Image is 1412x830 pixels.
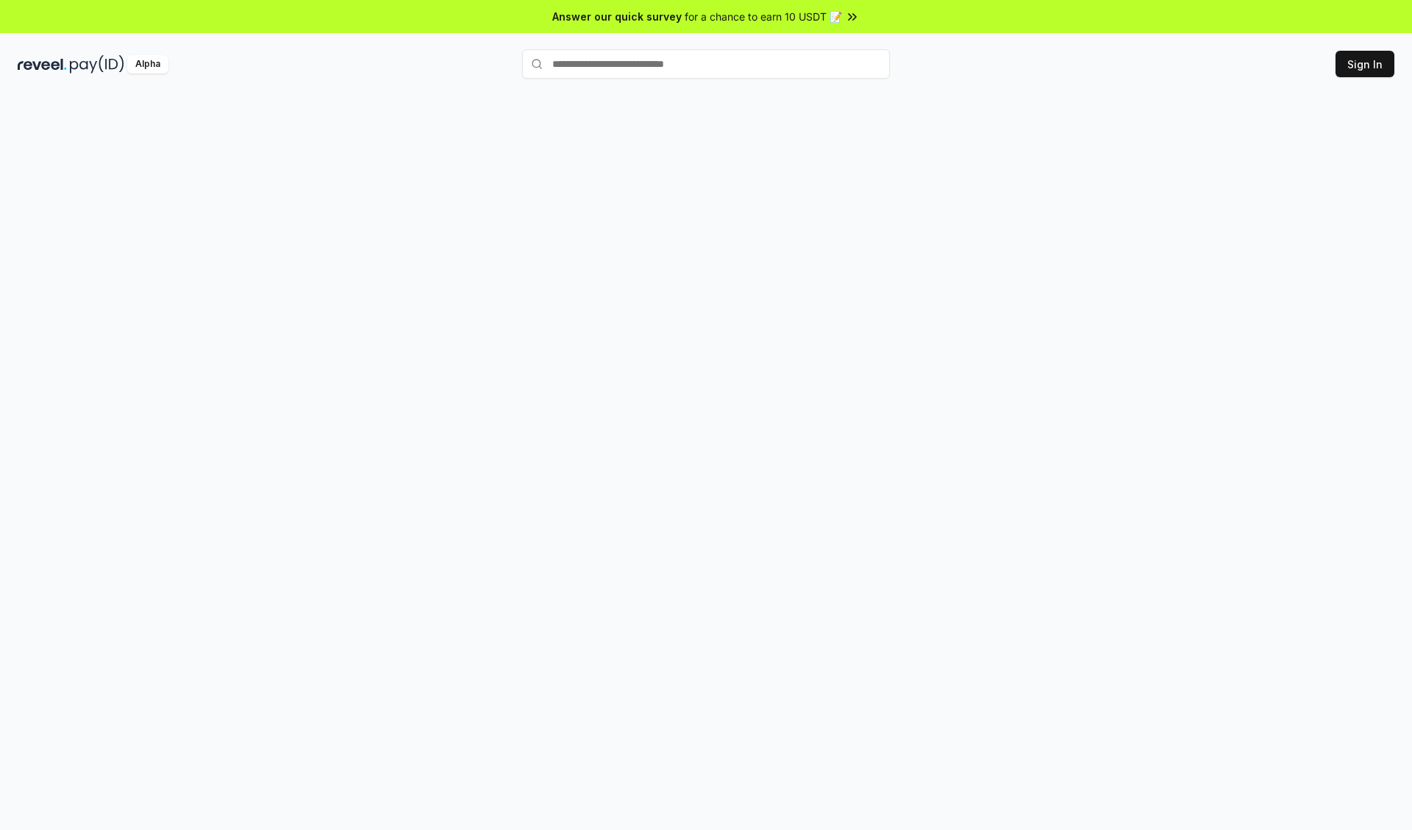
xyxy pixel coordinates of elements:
span: Answer our quick survey [552,9,682,24]
button: Sign In [1336,51,1394,77]
img: pay_id [70,55,124,74]
div: Alpha [127,55,168,74]
span: for a chance to earn 10 USDT 📝 [685,9,842,24]
img: reveel_dark [18,55,67,74]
